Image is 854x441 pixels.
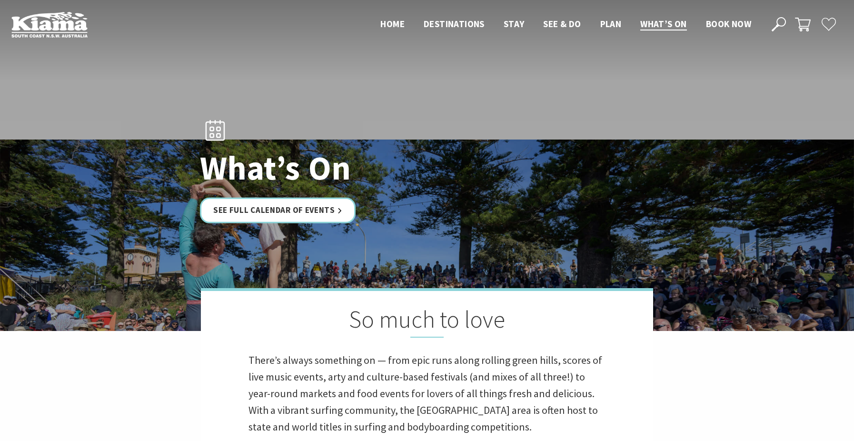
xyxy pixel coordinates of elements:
h2: So much to love [248,305,606,338]
span: See & Do [543,18,581,30]
p: There’s always something on — from epic runs along rolling green hills, scores of live music even... [248,352,606,436]
span: Destinations [424,18,485,30]
span: Home [380,18,405,30]
span: Stay [504,18,525,30]
h1: What’s On [200,150,469,186]
span: What’s On [640,18,687,30]
nav: Main Menu [371,17,761,32]
span: Plan [600,18,622,30]
a: See Full Calendar of Events [200,198,356,223]
img: Kiama Logo [11,11,88,38]
span: Book now [706,18,751,30]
